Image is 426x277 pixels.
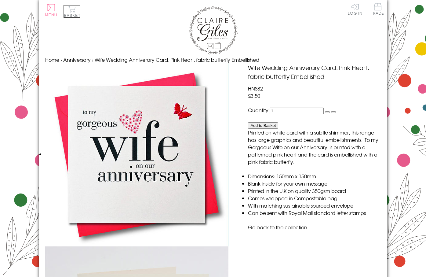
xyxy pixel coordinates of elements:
h1: Wife Wedding Anniverary Card, Pink Heart, fabric butterfly Embellished [248,63,381,81]
li: Comes wrapped in Compostable bag [248,194,381,202]
span: › [60,56,62,63]
li: With matching sustainable sourced envelope [248,202,381,209]
li: Can be sent with Royal Mail standard letter stamps [248,209,381,216]
a: Anniversary [63,56,91,63]
span: Add to Basket [250,123,276,128]
button: Add to Basket [248,122,278,129]
img: Wife Wedding Anniverary Card, Pink Heart, fabric butterfly Embellished [45,63,228,246]
span: › [92,56,93,63]
span: £3.50 [248,92,260,99]
button: Menu [45,4,57,17]
p: Printed on white card with a subtle shimmer, this range has large graphics and beautiful embellis... [248,129,381,165]
a: Home [45,56,59,63]
li: Blank inside for your own message [248,180,381,187]
span: Wife Wedding Anniverary Card, Pink Heart, fabric butterfly Embellished [95,56,259,63]
img: Claire Giles Greetings Cards [189,6,238,54]
span: Trade [371,3,384,15]
a: Log In [348,3,362,15]
span: HNS82 [248,85,263,92]
button: Basket [64,5,80,18]
li: Printed in the U.K on quality 350gsm board [248,187,381,194]
nav: breadcrumbs [45,56,381,63]
a: Trade [371,3,384,16]
a: Go back to the collection [248,223,307,231]
label: Quantity [248,106,268,114]
span: Menu [45,13,57,17]
li: Dimensions: 150mm x 150mm [248,172,381,180]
